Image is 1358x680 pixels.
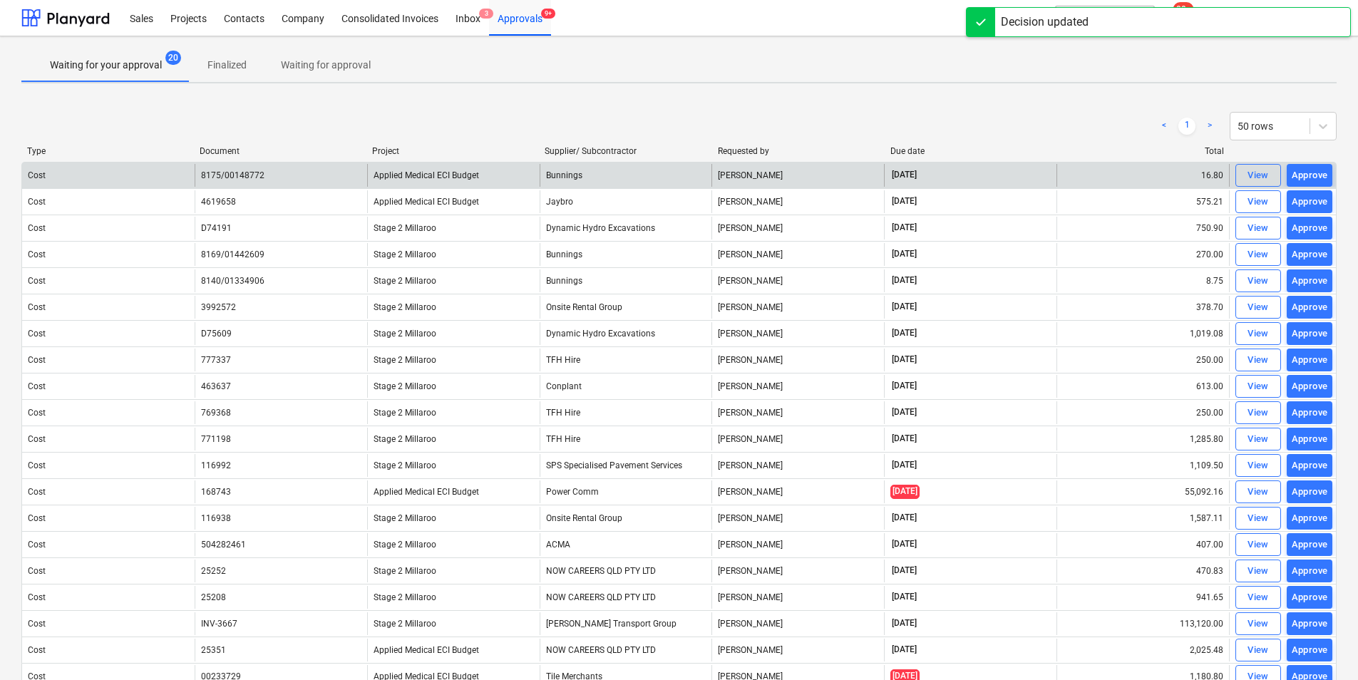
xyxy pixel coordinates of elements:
button: Approve [1287,322,1332,345]
button: Approve [1287,190,1332,213]
span: [DATE] [890,485,920,498]
div: [PERSON_NAME] [711,480,884,503]
span: [DATE] [890,644,918,656]
div: View [1248,431,1269,448]
div: View [1248,537,1269,553]
div: 575.21 [1056,190,1229,213]
span: [DATE] [890,380,918,392]
span: Stage 2 Millaroo [374,249,436,259]
button: Approve [1287,586,1332,609]
button: View [1235,454,1281,477]
div: Power Comm [540,480,712,503]
div: Onsite Rental Group [540,296,712,319]
button: View [1235,401,1281,424]
div: View [1248,510,1269,527]
div: Supplier/ Subcontractor [545,146,706,156]
div: 250.00 [1056,401,1229,424]
div: Approve [1292,378,1328,395]
div: Approve [1292,537,1328,553]
div: View [1248,378,1269,395]
div: Cost [28,619,46,629]
button: View [1235,480,1281,503]
span: 3 [479,9,493,19]
div: 55,092.16 [1056,480,1229,503]
span: 9+ [541,9,555,19]
span: [DATE] [890,274,918,287]
button: View [1235,586,1281,609]
div: Approve [1292,247,1328,263]
span: Stage 2 Millaroo [374,276,436,286]
div: Approve [1292,326,1328,342]
div: Total [1063,146,1224,156]
div: View [1248,168,1269,184]
div: Cost [28,381,46,391]
div: View [1248,405,1269,421]
div: Approve [1292,273,1328,289]
button: View [1235,533,1281,556]
span: [DATE] [890,617,918,629]
span: Applied Medical ECI Budget [374,170,479,180]
div: 613.00 [1056,375,1229,398]
div: 270.00 [1056,243,1229,266]
button: View [1235,269,1281,292]
button: Approve [1287,349,1332,371]
span: [DATE] [890,354,918,366]
div: [PERSON_NAME] [711,349,884,371]
div: Cost [28,276,46,286]
div: View [1248,458,1269,474]
button: Approve [1287,560,1332,582]
div: Bunnings [540,164,712,187]
div: [PERSON_NAME] [711,217,884,239]
div: 1,109.50 [1056,454,1229,477]
iframe: Chat Widget [1287,612,1358,680]
button: Approve [1287,375,1332,398]
div: [PERSON_NAME] [711,612,884,635]
div: D75609 [201,329,232,339]
span: 20 [165,51,181,65]
div: 941.65 [1056,586,1229,609]
button: View [1235,243,1281,266]
button: Approve [1287,217,1332,239]
div: NOW CAREERS QLD PTY LTD [540,586,712,609]
p: Waiting for your approval [50,58,162,73]
span: Stage 2 Millaroo [374,223,436,233]
div: Cost [28,513,46,523]
div: Approve [1292,168,1328,184]
div: Cost [28,645,46,655]
div: 470.83 [1056,560,1229,582]
div: Document [200,146,361,156]
div: 2,025.48 [1056,639,1229,661]
div: 771198 [201,434,231,444]
div: Cost [28,170,46,180]
span: Stage 2 Millaroo [374,619,436,629]
div: 463637 [201,381,231,391]
span: Applied Medical ECI Budget [374,487,479,497]
div: Type [27,146,188,156]
div: 25351 [201,645,226,655]
div: Approve [1292,194,1328,210]
div: 378.70 [1056,296,1229,319]
div: 8169/01442609 [201,249,264,259]
button: View [1235,507,1281,530]
div: TFH Hire [540,428,712,450]
div: Approve [1292,405,1328,421]
button: View [1235,190,1281,213]
span: Stage 2 Millaroo [374,592,436,602]
div: Cost [28,223,46,233]
div: ACMA [540,533,712,556]
button: Approve [1287,533,1332,556]
span: [DATE] [890,222,918,234]
span: [DATE] [890,248,918,260]
div: Cost [28,460,46,470]
button: Approve [1287,296,1332,319]
span: Stage 2 Millaroo [374,434,436,444]
div: 16.80 [1056,164,1229,187]
div: Approve [1292,563,1328,579]
button: View [1235,375,1281,398]
div: Due date [890,146,1051,156]
div: 116938 [201,513,231,523]
span: [DATE] [890,591,918,603]
div: Cost [28,329,46,339]
div: INV-3667 [201,619,237,629]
